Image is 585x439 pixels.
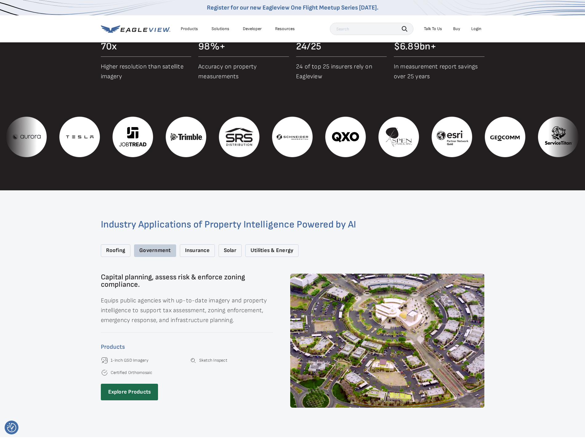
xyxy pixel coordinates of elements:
div: 24/25 [296,42,387,52]
img: Search_alt_light.svg [189,357,197,364]
img: Done_ring_round_light.svg [101,369,108,376]
a: Explore Products [101,384,158,401]
div: Solar [219,244,242,257]
p: Higher resolution than satellite imagery [101,62,192,81]
div: $6.89bn+ [394,42,484,52]
button: Consent Preferences [7,423,16,432]
a: Buy [453,26,460,32]
div: Government [134,244,176,257]
div: 70x [101,42,192,52]
div: Login [471,26,481,32]
div: Solutions [211,26,229,32]
p: In measurement report savings over 25 years [394,62,484,81]
a: Sketch Inspect [199,358,227,363]
div: Resources [275,26,295,32]
a: Register for our new Eagleview One Flight Meetup Series [DATE]. [207,4,378,11]
img: Img_load_box.svg [101,357,108,364]
h2: Industry Applications of Property Intelligence Powered by AI [101,220,484,230]
a: Developer [243,26,262,32]
div: Insurance [180,244,215,257]
h4: Products [101,342,273,352]
div: Utilities & Energy [245,244,298,257]
a: Certified Orthomosaic [111,370,152,375]
input: Search [330,23,413,35]
p: Accuracy on property measurements [198,62,289,81]
div: Products [181,26,198,32]
a: 1-Inch GSD Imagery [111,358,148,363]
div: 98%+ [198,42,289,52]
p: Equips public agencies with up-to-date imagery and property intelligence to support tax assessmen... [101,296,273,325]
div: Roofing [101,244,131,257]
h3: Capital planning, assess risk & enforce zoning compliance. [101,274,273,288]
p: 24 of top 25 insurers rely on Eagleview [296,62,387,81]
img: Revisit consent button [7,423,16,432]
div: Talk To Us [424,26,442,32]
